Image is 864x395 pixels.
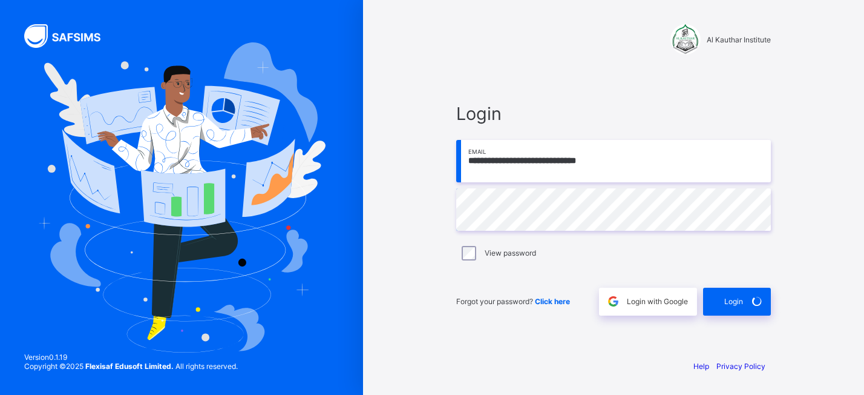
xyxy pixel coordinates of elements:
a: Privacy Policy [716,362,765,371]
span: Copyright © 2025 All rights reserved. [24,362,238,371]
span: Login [456,103,771,124]
img: SAFSIMS Logo [24,24,115,48]
img: Hero Image [38,42,326,353]
span: Login [724,297,743,306]
img: google.396cfc9801f0270233282035f929180a.svg [606,294,620,308]
span: Forgot your password? [456,297,570,306]
span: Al Kauthar Institute [707,35,771,44]
a: Click here [535,297,570,306]
label: View password [485,248,536,257]
strong: Flexisaf Edusoft Limited. [85,362,174,371]
span: Login with Google [627,297,688,306]
a: Help [693,362,709,371]
span: Version 0.1.19 [24,353,238,362]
